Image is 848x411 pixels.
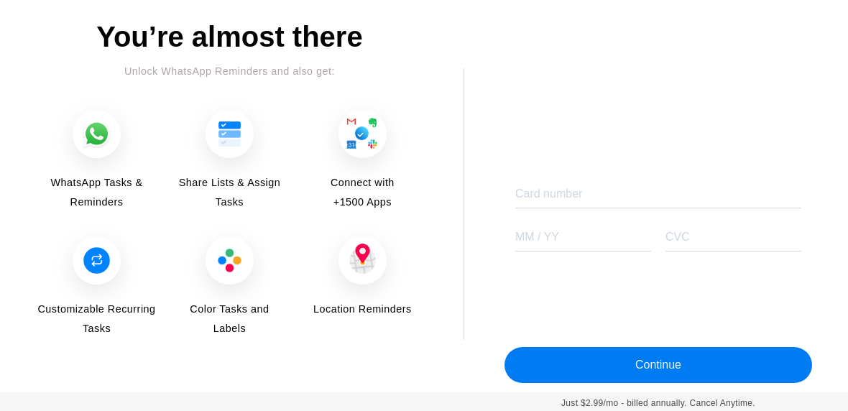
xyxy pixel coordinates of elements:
span: Share Lists & Assign Tasks [169,173,290,212]
span: Connect with +1500 Apps [322,173,402,212]
div: You’re almost there [36,21,423,54]
img: Share Lists & Assign Tasks [206,110,254,158]
img: Color Tasks and Labels [206,236,254,285]
span: Location Reminders [302,300,423,319]
span: Customizable Recurring Tasks [36,300,157,338]
span: Color Tasks and Labels [189,300,269,338]
img: WhatsApp Tasks & Reminders [73,110,121,158]
img: Customizable Recurring Tasks [73,236,121,285]
iframe: Secure payment button frame [504,58,812,130]
img: Location Reminders [338,236,387,285]
div: Unlock WhatsApp Reminders and also get: [36,62,423,81]
img: Connect with +1500 Apps [338,110,387,158]
button: Continue [504,347,812,383]
span: WhatsApp Tasks & Reminders [36,173,157,212]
